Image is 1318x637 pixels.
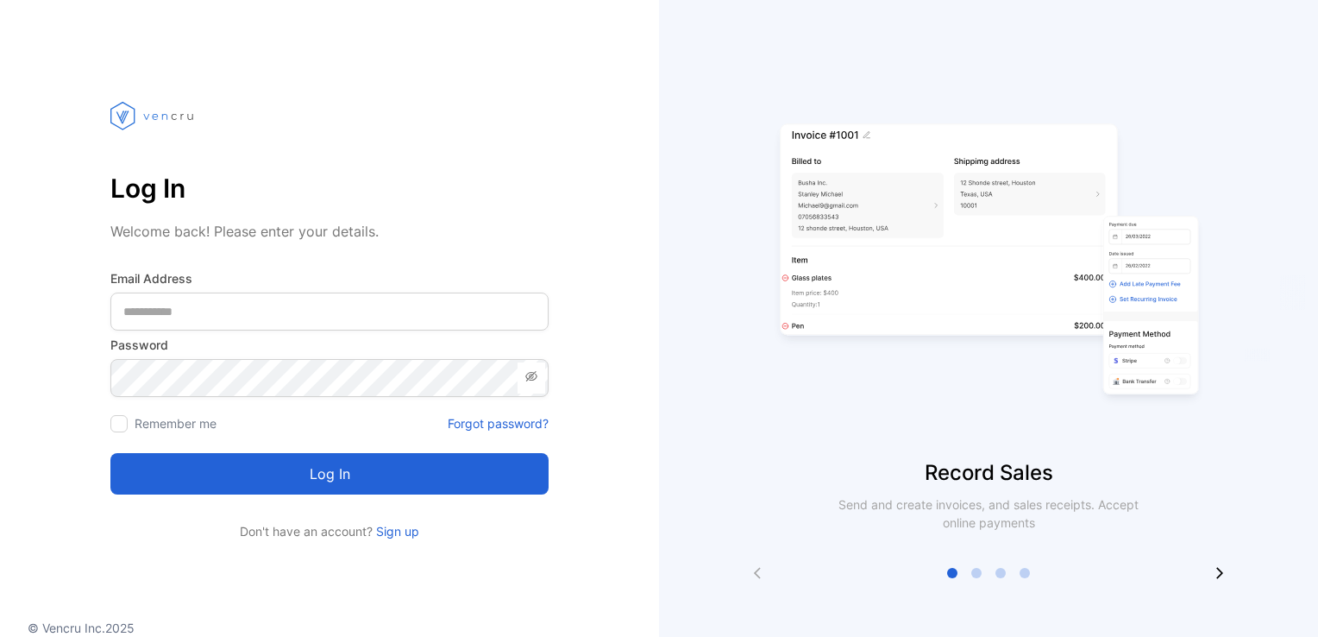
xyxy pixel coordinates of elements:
[110,453,549,495] button: Log in
[135,416,217,431] label: Remember me
[773,69,1204,457] img: slider image
[110,336,549,354] label: Password
[823,495,1154,532] p: Send and create invoices, and sales receipts. Accept online payments
[659,457,1318,489] p: Record Sales
[110,522,549,540] p: Don't have an account?
[373,524,419,539] a: Sign up
[110,167,549,209] p: Log In
[110,221,549,242] p: Welcome back! Please enter your details.
[110,69,197,162] img: vencru logo
[110,269,549,287] label: Email Address
[448,414,549,432] a: Forgot password?
[1246,564,1318,637] iframe: LiveChat chat widget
